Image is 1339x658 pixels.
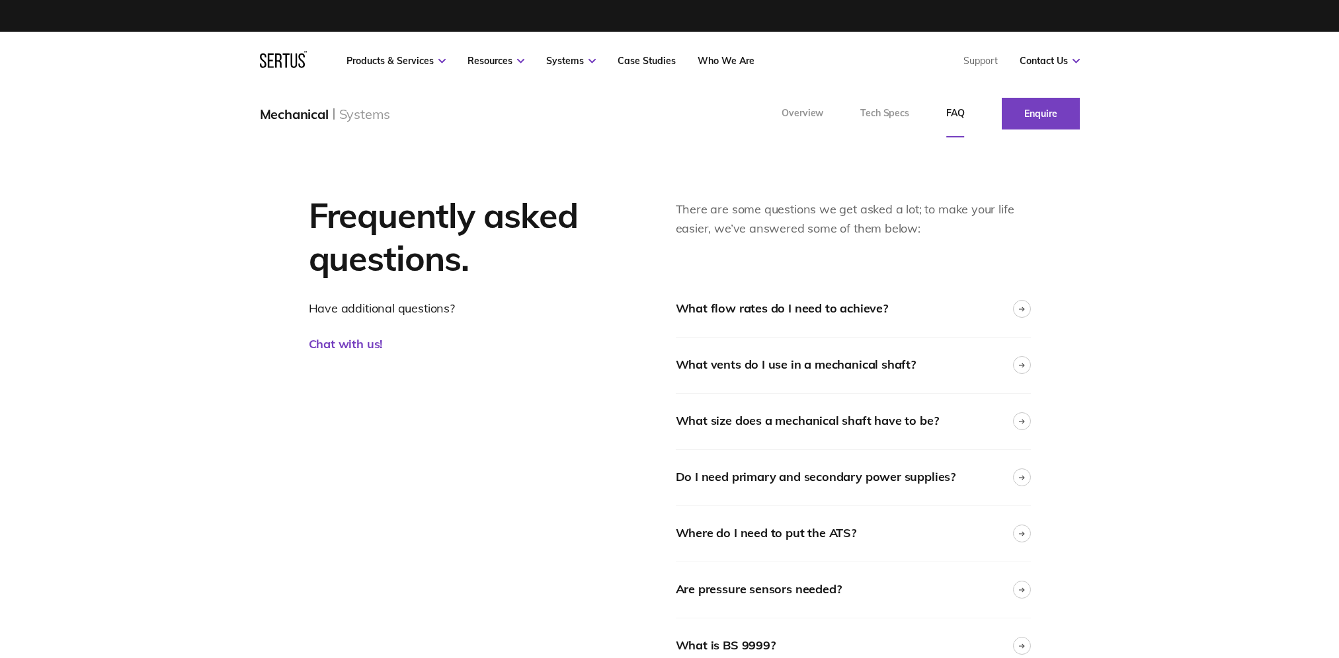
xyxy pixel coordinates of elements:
div: Are pressure sensors needed? [676,580,842,599]
a: Support [963,55,998,67]
div: What is BS 9999? [676,636,776,655]
a: Contact Us [1020,55,1080,67]
div: Mechanical [260,106,329,122]
div: What vents do I use in a mechanical shaft? [676,355,916,375]
a: Resources [467,55,524,67]
div: There are some questions we get asked a lot; to make your life easier, we’ve answered some of the... [676,200,1031,238]
a: Overview [763,90,842,137]
a: Systems [546,55,596,67]
a: Enquire [1002,98,1080,129]
div: Do I need primary and secondary power supplies? [676,468,956,487]
div: What flow rates do I need to achieve? [676,299,888,318]
a: Products & Services [346,55,446,67]
h2: Frequently asked questions. [309,194,636,279]
a: Case Studies [618,55,676,67]
p: Have additional questions? [309,299,636,318]
a: Who We Are [698,55,754,67]
div: Where do I need to put the ATS? [676,524,856,543]
div: What size does a mechanical shaft have to be? [676,412,939,431]
a: Chat with us! [309,336,384,351]
div: Systems [339,106,391,122]
a: Tech Specs [842,90,928,137]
